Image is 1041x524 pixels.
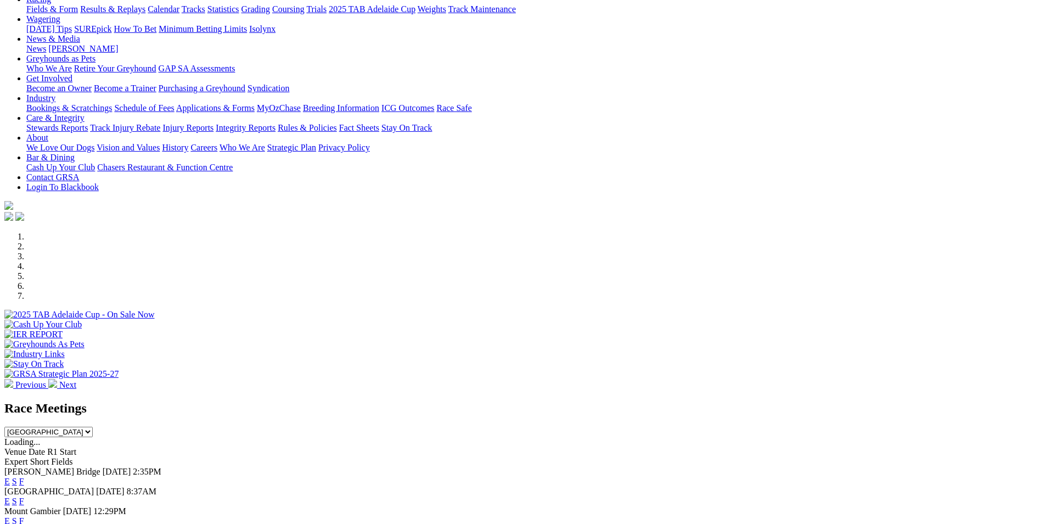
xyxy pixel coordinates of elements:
a: Track Injury Rebate [90,123,160,132]
a: News & Media [26,34,80,43]
a: MyOzChase [257,103,301,113]
a: News [26,44,46,53]
a: Isolynx [249,24,275,34]
a: F [19,497,24,506]
a: Stay On Track [381,123,432,132]
a: ICG Outcomes [381,103,434,113]
a: Strategic Plan [267,143,316,152]
span: Mount Gambier [4,506,61,516]
a: Chasers Restaurant & Function Centre [97,163,233,172]
div: Get Involved [26,83,1037,93]
a: Tracks [182,4,205,14]
a: Greyhounds as Pets [26,54,95,63]
a: Previous [4,380,48,389]
a: Injury Reports [162,123,213,132]
a: Minimum Betting Limits [159,24,247,34]
img: Stay On Track [4,359,64,369]
a: Who We Are [220,143,265,152]
div: Industry [26,103,1037,113]
a: Track Maintenance [448,4,516,14]
a: Bookings & Scratchings [26,103,112,113]
img: IER REPORT [4,330,63,339]
div: News & Media [26,44,1037,54]
div: Bar & Dining [26,163,1037,172]
a: Become a Trainer [94,83,156,93]
img: chevron-left-pager-white.svg [4,379,13,388]
img: twitter.svg [15,212,24,221]
span: [PERSON_NAME] Bridge [4,467,100,476]
a: Next [48,380,76,389]
a: Fields & Form [26,4,78,14]
a: Statistics [207,4,239,14]
a: Trials [306,4,327,14]
img: Greyhounds As Pets [4,339,85,349]
span: Loading... [4,437,40,447]
a: Care & Integrity [26,113,85,122]
a: S [12,477,17,486]
div: Care & Integrity [26,123,1037,133]
span: 12:29PM [93,506,126,516]
span: [DATE] [96,487,125,496]
a: Integrity Reports [216,123,275,132]
span: Expert [4,457,28,466]
a: History [162,143,188,152]
a: Industry [26,93,55,103]
img: chevron-right-pager-white.svg [48,379,57,388]
span: [DATE] [63,506,92,516]
span: Short [30,457,49,466]
a: Get Involved [26,74,72,83]
a: F [19,477,24,486]
img: facebook.svg [4,212,13,221]
a: Cash Up Your Club [26,163,95,172]
a: [DATE] Tips [26,24,72,34]
a: Breeding Information [303,103,379,113]
span: Date [29,447,45,456]
a: About [26,133,48,142]
span: Next [59,380,76,389]
span: 8:37AM [127,487,156,496]
img: Industry Links [4,349,65,359]
a: Syndication [247,83,289,93]
h2: Race Meetings [4,401,1037,416]
a: 2025 TAB Adelaide Cup [329,4,415,14]
span: [GEOGRAPHIC_DATA] [4,487,94,496]
a: Weights [418,4,446,14]
a: [PERSON_NAME] [48,44,118,53]
div: About [26,143,1037,153]
img: logo-grsa-white.png [4,201,13,210]
a: We Love Our Dogs [26,143,94,152]
a: Privacy Policy [318,143,370,152]
span: Previous [15,380,46,389]
a: E [4,497,10,506]
a: Who We Are [26,64,72,73]
span: Venue [4,447,26,456]
a: Bar & Dining [26,153,75,162]
div: Greyhounds as Pets [26,64,1037,74]
img: 2025 TAB Adelaide Cup - On Sale Now [4,310,155,320]
a: S [12,497,17,506]
a: Applications & Forms [176,103,255,113]
span: 2:35PM [133,467,161,476]
a: Login To Blackbook [26,182,99,192]
div: Racing [26,4,1037,14]
img: GRSA Strategic Plan 2025-27 [4,369,119,379]
a: SUREpick [74,24,111,34]
a: Purchasing a Greyhound [159,83,245,93]
span: R1 Start [47,447,76,456]
span: Fields [51,457,72,466]
a: Wagering [26,14,60,24]
a: Schedule of Fees [114,103,174,113]
a: Results & Replays [80,4,145,14]
a: Vision and Values [97,143,160,152]
a: Fact Sheets [339,123,379,132]
div: Wagering [26,24,1037,34]
span: [DATE] [103,467,131,476]
a: E [4,477,10,486]
img: Cash Up Your Club [4,320,82,330]
a: Stewards Reports [26,123,88,132]
a: Calendar [148,4,179,14]
a: How To Bet [114,24,157,34]
a: Race Safe [436,103,471,113]
a: Grading [241,4,270,14]
a: GAP SA Assessments [159,64,235,73]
